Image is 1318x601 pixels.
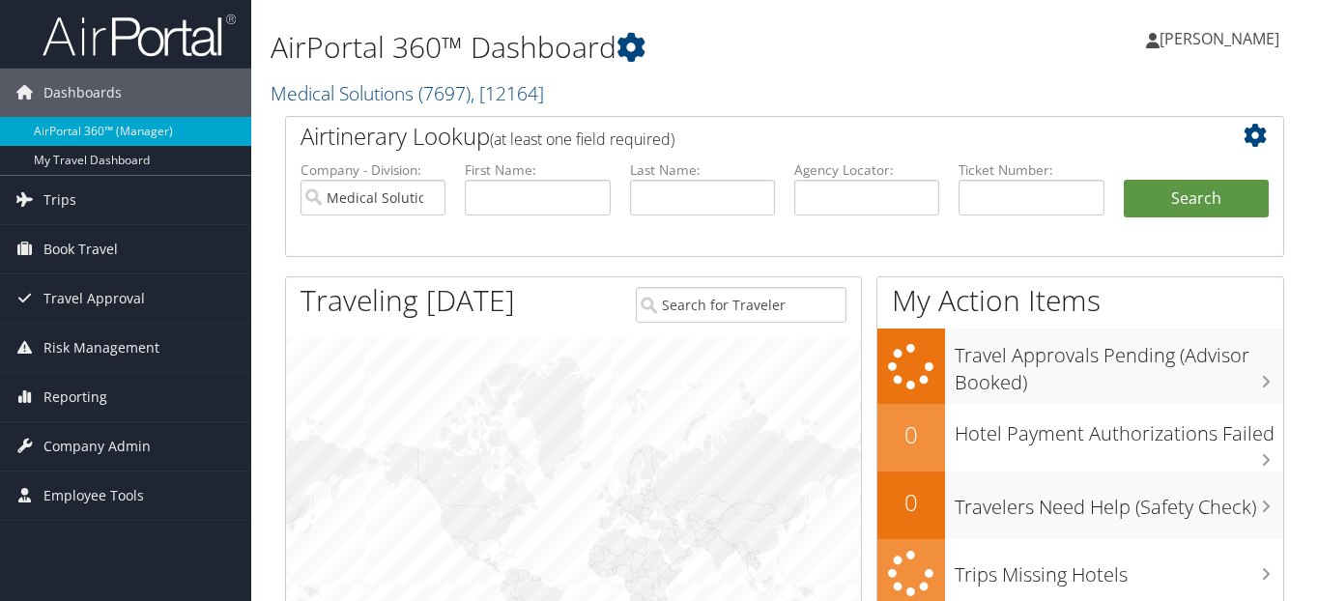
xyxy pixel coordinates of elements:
input: Search for Traveler [636,287,846,323]
h1: AirPortal 360™ Dashboard [271,27,956,68]
h1: My Action Items [877,280,1283,321]
h3: Travel Approvals Pending (Advisor Booked) [955,332,1283,396]
span: Risk Management [43,324,159,372]
span: [PERSON_NAME] [1160,28,1279,49]
span: Travel Approval [43,274,145,323]
button: Search [1124,180,1269,218]
span: , [ 12164 ] [471,80,544,106]
a: [PERSON_NAME] [1146,10,1299,68]
h2: Airtinerary Lookup [301,120,1186,153]
span: Book Travel [43,225,118,273]
label: Agency Locator: [794,160,939,180]
h2: 0 [877,486,945,519]
span: Company Admin [43,422,151,471]
a: 0Hotel Payment Authorizations Failed [877,404,1283,472]
label: Last Name: [630,160,775,180]
a: Medical Solutions [271,80,544,106]
span: (at least one field required) [490,129,674,150]
h3: Trips Missing Hotels [955,552,1283,588]
span: ( 7697 ) [418,80,471,106]
h3: Travelers Need Help (Safety Check) [955,484,1283,521]
label: Company - Division: [301,160,445,180]
span: Dashboards [43,69,122,117]
span: Trips [43,176,76,224]
label: First Name: [465,160,610,180]
a: 0Travelers Need Help (Safety Check) [877,472,1283,539]
label: Ticket Number: [959,160,1103,180]
h1: Traveling [DATE] [301,280,515,321]
h2: 0 [877,418,945,451]
a: Travel Approvals Pending (Advisor Booked) [877,329,1283,403]
h3: Hotel Payment Authorizations Failed [955,411,1283,447]
img: airportal-logo.png [43,13,236,58]
span: Employee Tools [43,472,144,520]
span: Reporting [43,373,107,421]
